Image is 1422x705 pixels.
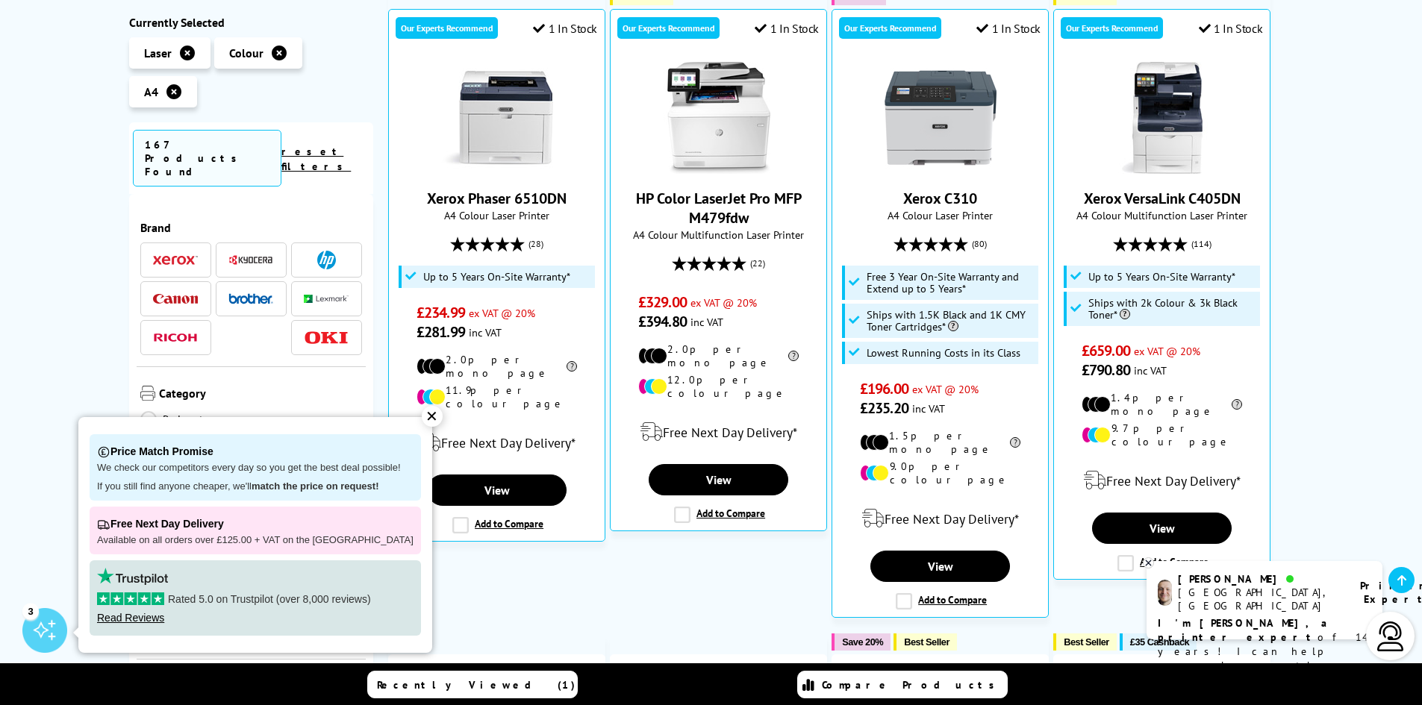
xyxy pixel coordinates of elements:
a: Xerox C310 [885,162,997,177]
span: £281.99 [417,322,465,342]
span: Ships with 1.5K Black and 1K CMY Toner Cartridges* [867,309,1035,333]
a: reset filters [281,145,351,173]
span: Save 20% [842,636,883,648]
a: Canon [153,289,198,308]
p: We check our competitors every day so you get the best deal possible! [97,462,414,474]
div: Our Experts Recommend [396,17,498,39]
img: HP Color LaserJet Pro MFP M479fdw [663,62,775,174]
a: Read Reviews [97,612,164,624]
p: Rated 5.0 on Trustpilot (over 8,000 reviews) [97,592,414,606]
button: Save 20% [832,633,891,651]
span: inc VAT [1134,363,1167,377]
span: inc VAT [690,315,723,329]
img: Xerox [153,255,198,266]
span: 167 Products Found [133,130,282,187]
img: ashley-livechat.png [1158,580,1172,606]
img: Xerox C310 [885,62,997,174]
p: Free Next Day Delivery [97,514,414,534]
a: View [870,551,1009,582]
img: Kyocera [228,254,273,266]
a: View [649,464,788,495]
span: £394.80 [638,312,687,331]
li: 2.0p per mono page [417,353,577,380]
img: Xerox VersaLink C405DN [1106,62,1218,174]
a: Brother [228,289,273,308]
span: Recently Viewed (1) [377,678,576,692]
strong: match the price on request! [252,480,378,492]
img: Xerox Phaser 6510DN [441,62,553,174]
p: Available on all orders over £125.00 + VAT on the [GEOGRAPHIC_DATA] [97,534,414,547]
li: 1.4p per mono page [1082,391,1242,418]
span: Colour [229,46,263,60]
span: £235.20 [860,398,908,418]
a: Xerox VersaLink C405DN [1084,189,1241,208]
span: (22) [750,249,765,278]
div: 1 In Stock [755,21,819,36]
div: Our Experts Recommend [839,17,941,39]
img: HP [317,251,336,269]
p: Price Match Promise [97,442,414,462]
span: Brand [140,220,363,235]
div: [GEOGRAPHIC_DATA], [GEOGRAPHIC_DATA] [1178,586,1341,612]
label: Add to Compare [896,593,987,610]
div: Our Experts Recommend [617,17,720,39]
button: Best Seller [1053,633,1117,651]
span: ex VAT @ 20% [469,306,535,320]
span: A4 Colour Multifunction Laser Printer [1061,208,1262,222]
span: (80) [972,230,987,258]
li: 2.0p per mono page [638,342,799,369]
div: modal_delivery [618,411,819,453]
img: user-headset-light.svg [1376,621,1406,651]
div: modal_delivery [840,498,1041,539]
span: (28) [528,230,543,258]
span: A4 Colour Laser Printer [396,208,597,222]
span: A4 [144,84,158,99]
a: Lexmark [304,289,349,308]
img: stars-5.svg [97,592,164,605]
img: trustpilot rating [97,568,168,585]
img: Brother [228,293,273,304]
span: A4 Colour Multifunction Laser Printer [618,228,819,242]
div: modal_delivery [1061,460,1262,501]
a: Xerox C310 [903,189,977,208]
a: Kyocera [228,251,273,269]
li: 12.0p per colour page [638,373,799,400]
a: OKI [304,328,349,347]
a: HP Color LaserJet Pro MFP M479fdw [636,189,802,228]
span: Category [159,386,363,404]
a: HP [304,251,349,269]
span: (114) [1191,230,1211,258]
span: Lowest Running Costs in its Class [867,347,1020,359]
span: Best Seller [1064,636,1109,648]
span: Free 3 Year On-Site Warranty and Extend up to 5 Years* [867,271,1035,295]
span: Up to 5 Years On-Site Warranty* [423,271,570,283]
button: Best Seller [894,633,957,651]
span: A4 Colour Laser Printer [840,208,1041,222]
a: Xerox [153,251,198,269]
span: ex VAT @ 20% [690,295,757,310]
img: Ricoh [153,333,198,342]
li: 9.0p per colour page [860,460,1020,486]
div: 1 In Stock [533,21,597,36]
label: Add to Compare [1117,555,1209,571]
span: £329.00 [638,292,687,312]
label: Add to Compare [452,517,543,533]
span: £35 Cashback [1130,636,1189,648]
a: View [427,474,566,506]
b: I'm [PERSON_NAME], a printer expert [1158,616,1332,644]
a: HP Color LaserJet Pro MFP M479fdw [663,162,775,177]
span: Up to 5 Years On-Site Warranty* [1088,271,1235,283]
div: 3 [22,603,39,619]
span: Laser [144,46,172,60]
div: [PERSON_NAME] [1178,572,1341,586]
div: 1 In Stock [1199,21,1263,36]
li: 11.9p per colour page [417,383,577,410]
p: If you still find anyone cheaper, we'll [97,480,414,493]
span: Best Seller [904,636,949,648]
li: 1.5p per mono page [860,429,1020,456]
button: £35 Cashback [1120,633,1197,651]
li: 9.7p per colour page [1082,422,1242,448]
a: Xerox Phaser 6510DN [441,162,553,177]
span: £790.80 [1082,360,1130,380]
p: of 14 years! I can help you choose the right product [1158,616,1371,687]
